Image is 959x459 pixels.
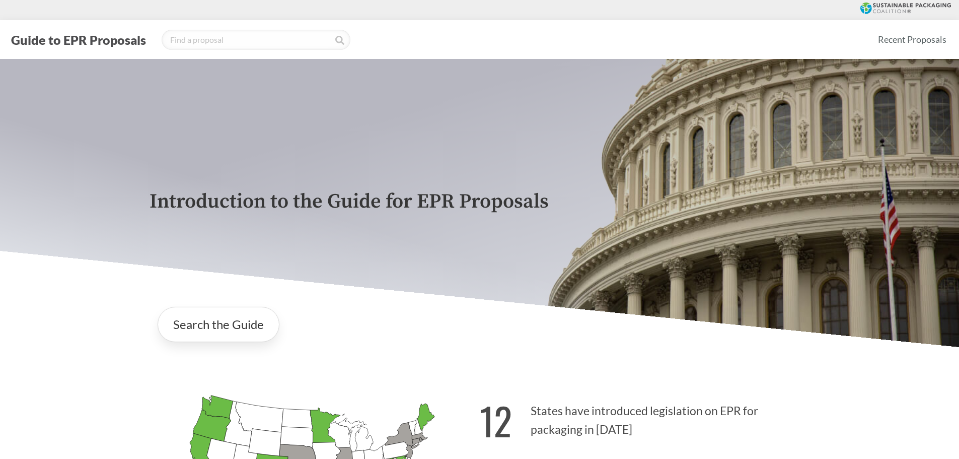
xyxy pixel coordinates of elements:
[480,392,512,448] strong: 12
[150,190,810,213] p: Introduction to the Guide for EPR Proposals
[873,28,951,51] a: Recent Proposals
[8,32,149,48] button: Guide to EPR Proposals
[480,386,810,448] p: States have introduced legislation on EPR for packaging in [DATE]
[158,307,279,342] a: Search the Guide
[162,30,350,50] input: Find a proposal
